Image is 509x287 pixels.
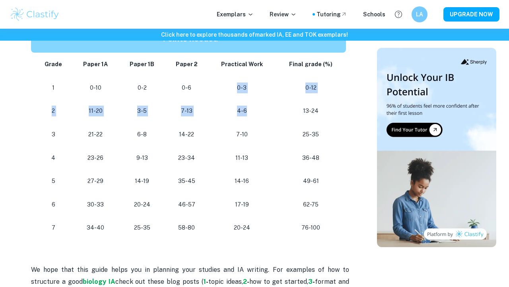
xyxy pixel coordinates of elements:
[317,10,347,19] a: Tutoring
[214,222,269,233] p: 20-24
[79,176,113,187] p: 27-29
[79,153,113,163] p: 23-26
[171,222,202,233] p: 58-80
[41,153,66,163] p: 4
[282,83,340,93] p: 0-12
[83,61,108,67] strong: Paper 1A
[282,153,340,163] p: 36-48
[41,106,66,116] p: 2
[79,106,113,116] p: 11-20
[171,106,202,116] p: 7-13
[313,278,315,285] strong: -
[41,176,66,187] p: 5
[214,106,269,116] p: 4-6
[221,61,263,67] strong: Practical Work
[206,278,208,285] strong: -
[125,106,159,116] p: 3-5
[363,10,385,19] a: Schools
[282,222,340,233] p: 76-100
[214,83,269,93] p: 0-3
[443,7,499,22] button: UPGRADE NOW
[171,199,202,210] p: 46-57
[282,129,340,140] p: 25-35
[214,199,269,210] p: 17-19
[282,176,340,187] p: 49-61
[282,199,340,210] p: 62-75
[125,83,159,93] p: 0-2
[79,199,113,210] p: 30-33
[125,129,159,140] p: 6-8
[203,278,206,285] a: 1
[243,278,247,285] a: 2
[289,61,332,67] strong: Final grade (%)
[79,222,113,233] p: 34-40
[45,61,62,67] strong: Grade
[214,176,269,187] p: 14-16
[83,278,115,285] a: biology IA
[10,6,60,22] img: Clastify logo
[412,6,427,22] button: LA
[171,83,202,93] p: 0-6
[125,222,159,233] p: 25-35
[125,199,159,210] p: 20-24
[125,176,159,187] p: 14-19
[217,10,254,19] p: Exemplars
[171,153,202,163] p: 23-34
[308,278,313,285] a: 3
[41,222,66,233] p: 7
[176,61,198,67] strong: Paper 2
[130,61,154,67] strong: Paper 1B
[270,10,297,19] p: Review
[41,129,66,140] p: 3
[214,153,269,163] p: 11-13
[171,176,202,187] p: 35-45
[282,106,340,116] p: 13-24
[79,83,113,93] p: 0-10
[125,153,159,163] p: 9-13
[41,199,66,210] p: 6
[415,10,424,19] h6: LA
[79,129,113,140] p: 21-22
[392,8,405,21] button: Help and Feedback
[377,48,496,247] img: Thumbnail
[2,30,507,39] h6: Click here to explore thousands of marked IA, EE and TOK exemplars !
[247,278,249,285] strong: -
[41,83,66,93] p: 1
[171,129,202,140] p: 14-22
[214,129,269,140] p: 7-10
